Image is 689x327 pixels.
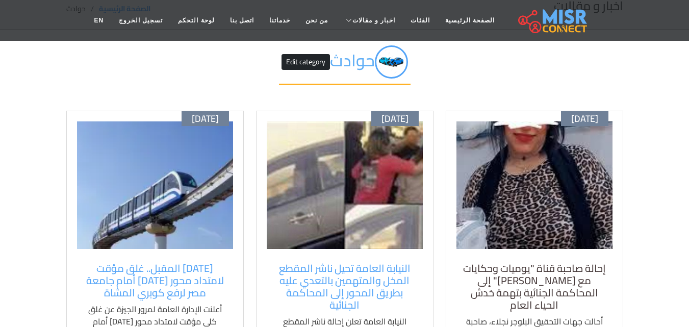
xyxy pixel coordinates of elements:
[170,11,222,30] a: لوحة التحكم
[352,16,395,25] span: اخبار و مقالات
[262,11,298,30] a: خدماتنا
[222,11,262,30] a: اتصل بنا
[462,262,607,311] a: إحالة صاحبة قناة "يوميات وحكايات مع [PERSON_NAME]" إلى المحاكمة الجنائية بتهمة خدش الحياء العام
[518,8,586,33] img: main.misr_connect
[336,11,403,30] a: اخبار و مقالات
[272,262,418,311] a: النيابة العامة تحيل ناشر المقطع المخل والمتهمين بالتعدي عليه بطريق المحور إلى المحاكمة الجنائية
[456,121,613,249] img: إحالة البلوجر نجلاء صاحبة قناة يوميات وحكايات مع نوجا للمحاكمة بتهمة خدش الحياء العام
[267,121,423,249] img: النيابة العامة تحيل ناشر المقطع المخل والمتهمين بالتعدي عليه إلى المحاكمة
[192,113,219,124] span: [DATE]
[86,11,111,30] a: EN
[77,121,233,249] img: غلق محور 26 يوليو أمام جامعة مصر مؤقتًا لرفع كوبري المشاة
[279,45,411,85] h2: حوادث
[282,54,330,70] button: Edit category
[82,262,228,299] a: [DATE] المقبل.. غلق مؤقت لامتداد محور [DATE] أمام جامعة مصر لرفع كوبري المشاة
[375,45,408,79] img: Yd71kplt0KeI6HnIgXNG.png
[111,11,170,30] a: تسجيل الخروج
[571,113,598,124] span: [DATE]
[381,113,409,124] span: [DATE]
[403,11,438,30] a: الفئات
[298,11,336,30] a: من نحن
[438,11,502,30] a: الصفحة الرئيسية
